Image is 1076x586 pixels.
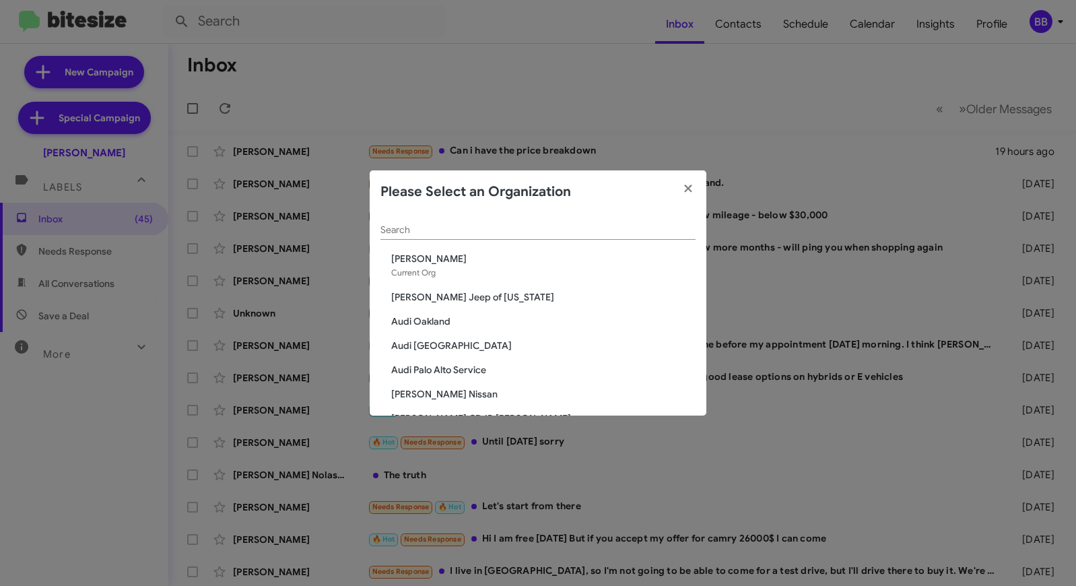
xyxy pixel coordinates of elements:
span: Audi [GEOGRAPHIC_DATA] [391,339,696,352]
span: [PERSON_NAME] Jeep of [US_STATE] [391,290,696,304]
span: Audi Oakland [391,315,696,328]
span: Audi Palo Alto Service [391,363,696,377]
h2: Please Select an Organization [380,181,571,203]
span: Current Org [391,267,436,278]
span: [PERSON_NAME] Nissan [391,387,696,401]
span: [PERSON_NAME] [391,252,696,265]
span: [PERSON_NAME] CDJR [PERSON_NAME] [391,412,696,425]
